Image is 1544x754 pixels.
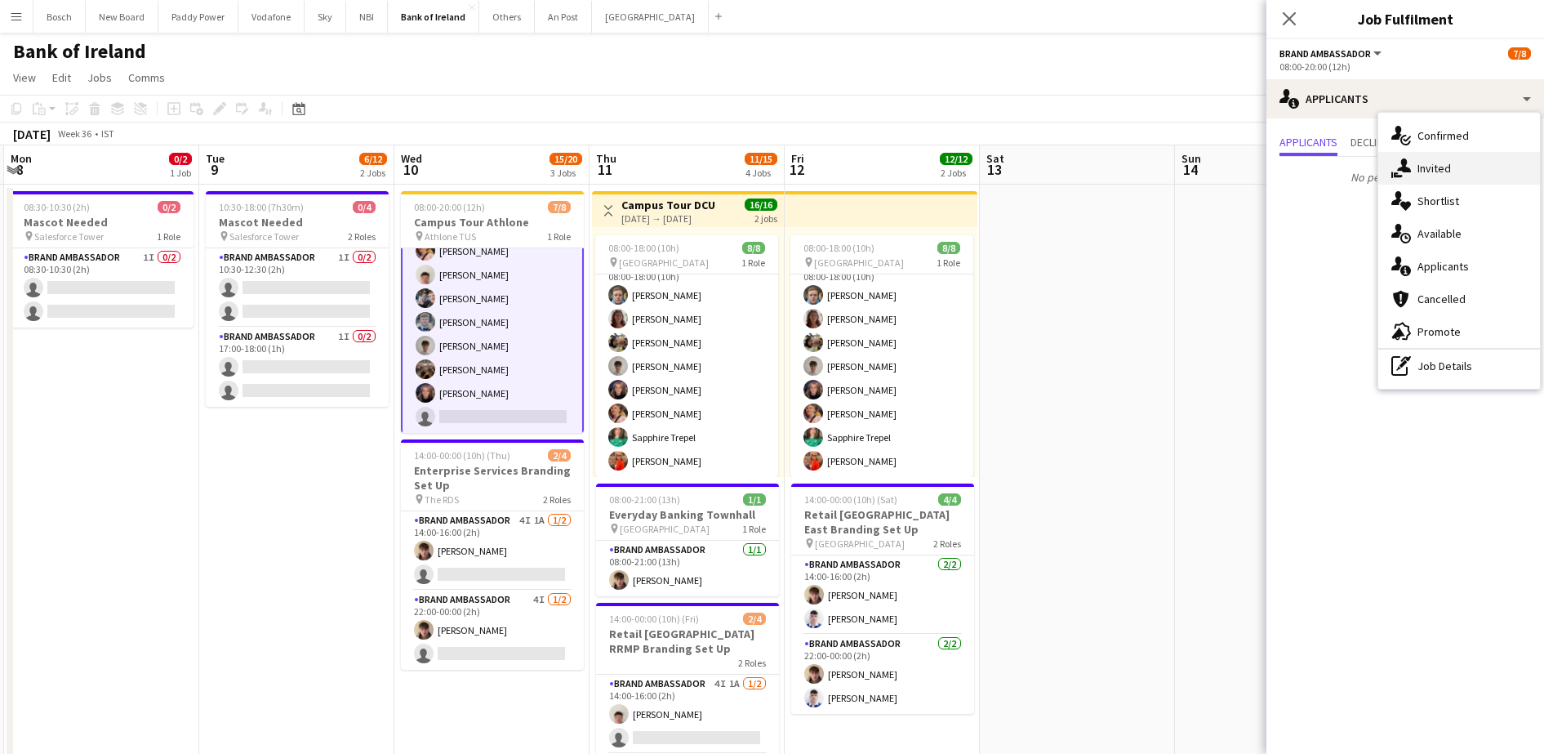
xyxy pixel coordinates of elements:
[348,230,376,243] span: 2 Roles
[741,257,765,269] span: 1 Role
[547,230,571,243] span: 1 Role
[938,493,961,506] span: 4/4
[609,613,699,625] span: 14:00-00:00 (10h) (Fri)
[804,493,897,506] span: 14:00-00:00 (10h) (Sat)
[619,257,709,269] span: [GEOGRAPHIC_DATA]
[790,256,973,477] app-card-role: Brand Ambassador8/808:00-18:00 (10h)[PERSON_NAME][PERSON_NAME][PERSON_NAME][PERSON_NAME][PERSON_N...
[1266,79,1544,118] div: Applicants
[791,555,974,635] app-card-role: Brand Ambassador2/214:00-16:00 (2h)[PERSON_NAME][PERSON_NAME]
[206,248,389,328] app-card-role: Brand Ambassador1I0/210:30-12:30 (2h)
[745,153,777,165] span: 11/15
[738,657,766,669] span: 2 Roles
[1378,350,1540,382] div: Job Details
[1279,60,1531,73] div: 08:00-20:00 (12h)
[360,167,386,179] div: 2 Jobs
[789,160,804,179] span: 12
[1181,151,1201,166] span: Sun
[158,201,180,213] span: 0/2
[941,167,972,179] div: 2 Jobs
[550,153,582,165] span: 15/20
[7,67,42,88] a: View
[229,230,299,243] span: Salesforce Tower
[206,191,389,407] div: 10:30-18:00 (7h30m)0/4Mascot Needed Salesforce Tower2 RolesBrand Ambassador1I0/210:30-12:30 (2h) ...
[206,328,389,407] app-card-role: Brand Ambassador1I0/217:00-18:00 (1h)
[933,538,961,550] span: 2 Roles
[203,160,225,179] span: 9
[1179,160,1201,179] span: 14
[34,230,104,243] span: Salesforce Tower
[595,256,778,477] app-card-role: Brand Ambassador8/808:00-18:00 (10h)[PERSON_NAME][PERSON_NAME][PERSON_NAME][PERSON_NAME][PERSON_N...
[8,160,32,179] span: 8
[790,235,973,477] app-job-card: 08:00-18:00 (10h)8/8 [GEOGRAPHIC_DATA]1 RoleBrand Ambassador8/808:00-18:00 (10h)[PERSON_NAME][PER...
[353,201,376,213] span: 0/4
[986,151,1004,166] span: Sat
[398,160,422,179] span: 10
[13,70,36,85] span: View
[1378,119,1540,152] div: Confirmed
[596,151,616,166] span: Thu
[13,39,146,64] h1: Bank of Ireland
[414,201,485,213] span: 08:00-20:00 (12h)
[414,449,510,462] span: 14:00-00:00 (10h) (Thu)
[937,242,960,254] span: 8/8
[401,463,584,493] h3: Enterprise Services Branding Set Up
[743,613,766,625] span: 2/4
[754,211,777,225] div: 2 jobs
[815,538,905,550] span: [GEOGRAPHIC_DATA]
[791,484,974,714] app-job-card: 14:00-00:00 (10h) (Sat)4/4Retail [GEOGRAPHIC_DATA] East Branding Set Up [GEOGRAPHIC_DATA]2 RolesB...
[595,235,778,477] div: 08:00-18:00 (10h)8/8 [GEOGRAPHIC_DATA]1 RoleBrand Ambassador8/808:00-18:00 (10h)[PERSON_NAME][PER...
[170,167,191,179] div: 1 Job
[157,230,180,243] span: 1 Role
[1378,250,1540,283] div: Applicants
[543,493,571,506] span: 2 Roles
[13,126,51,142] div: [DATE]
[596,484,779,596] app-job-card: 08:00-21:00 (13h)1/1Everyday Banking Townhall [GEOGRAPHIC_DATA]1 RoleBrand Ambassador1/108:00-21:...
[219,201,304,213] span: 10:30-18:00 (7h30m)
[1378,315,1540,348] div: Promote
[101,127,114,140] div: IST
[128,70,165,85] span: Comms
[791,507,974,537] h3: Retail [GEOGRAPHIC_DATA] East Branding Set Up
[401,591,584,670] app-card-role: Brand Ambassador4I1/222:00-00:00 (2h)[PERSON_NAME]
[596,541,779,596] app-card-role: Brand Ambassador1/108:00-21:00 (13h)[PERSON_NAME]
[1279,47,1384,60] button: Brand Ambassador
[206,215,389,230] h3: Mascot Needed
[550,167,581,179] div: 3 Jobs
[940,153,972,165] span: 12/12
[238,1,305,33] button: Vodafone
[548,449,571,462] span: 2/4
[86,1,158,33] button: New Board
[401,191,584,433] app-job-card: 08:00-20:00 (12h)7/8Campus Tour Athlone Athlone TUS1 RoleBrand Ambassador8I7/808:00-20:00 (12h)[P...
[11,191,194,328] app-job-card: 08:30-10:30 (2h)0/2Mascot Needed Salesforce Tower1 RoleBrand Ambassador1I0/208:30-10:30 (2h)
[803,242,874,254] span: 08:00-18:00 (10h)
[609,493,680,506] span: 08:00-21:00 (13h)
[743,493,766,506] span: 1/1
[608,242,679,254] span: 08:00-18:00 (10h)
[1508,47,1531,60] span: 7/8
[1279,136,1337,148] span: Applicants
[169,153,192,165] span: 0/2
[33,1,86,33] button: Bosch
[742,523,766,535] span: 1 Role
[24,201,90,213] span: 08:30-10:30 (2h)
[401,511,584,591] app-card-role: Brand Ambassador4I1A1/214:00-16:00 (2h)[PERSON_NAME]
[596,675,779,754] app-card-role: Brand Ambassador4I1A1/214:00-16:00 (2h)[PERSON_NAME]
[535,1,592,33] button: An Post
[745,199,777,211] span: 16/16
[206,151,225,166] span: Tue
[479,1,535,33] button: Others
[791,635,974,714] app-card-role: Brand Ambassador2/222:00-00:00 (2h)[PERSON_NAME][PERSON_NAME]
[742,242,765,254] span: 8/8
[11,151,32,166] span: Mon
[1378,283,1540,315] div: Cancelled
[425,230,476,243] span: Athlone TUS
[11,215,194,230] h3: Mascot Needed
[81,67,118,88] a: Jobs
[548,201,571,213] span: 7/8
[401,210,584,435] app-card-role: Brand Ambassador8I7/808:00-20:00 (12h)[PERSON_NAME][PERSON_NAME][PERSON_NAME][PERSON_NAME][PERSON...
